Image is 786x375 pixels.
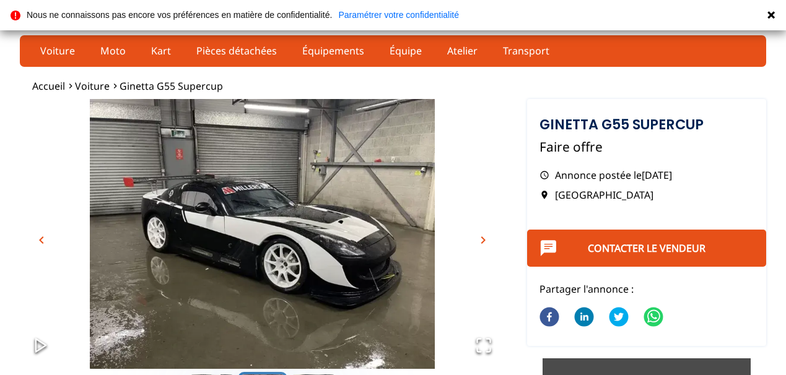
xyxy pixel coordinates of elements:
a: Atelier [439,40,486,61]
p: Faire offre [539,138,754,156]
button: chevron_right [474,231,492,249]
p: Partager l'annonce : [539,282,754,296]
p: Annonce postée le [DATE] [539,168,754,182]
button: Open Fullscreen [463,324,505,368]
span: chevron_right [476,233,491,248]
a: Ginetta G55 supercup [120,79,223,93]
a: Voiture [75,79,110,93]
a: Accueil [32,79,65,93]
a: Pièces détachées [188,40,285,61]
a: Kart [143,40,179,61]
h1: Ginetta G55 supercup [539,118,754,131]
button: chevron_left [32,231,51,249]
a: Paramétrer votre confidentialité [338,11,459,19]
div: Go to Slide 2 [20,99,505,368]
a: Voiture [32,40,83,61]
button: Contacter le vendeur [527,230,766,267]
a: Transport [495,40,557,61]
button: linkedin [574,300,594,337]
span: chevron_left [34,233,49,248]
button: twitter [609,300,629,337]
a: Contacter le vendeur [588,241,705,255]
p: [GEOGRAPHIC_DATA] [539,188,754,202]
img: image [20,99,505,368]
p: Nous ne connaissons pas encore vos préférences en matière de confidentialité. [27,11,332,19]
button: whatsapp [644,300,663,337]
button: Play or Pause Slideshow [20,324,62,368]
button: facebook [539,300,559,337]
a: Équipe [382,40,430,61]
a: Équipements [294,40,372,61]
a: Moto [92,40,134,61]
